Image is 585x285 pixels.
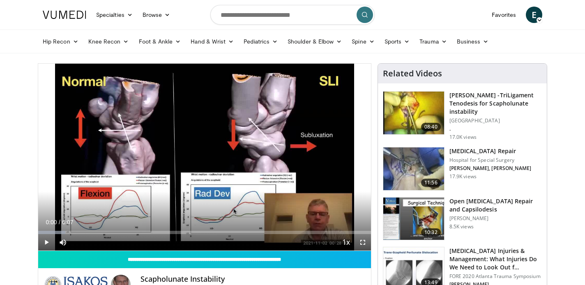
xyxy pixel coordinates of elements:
a: Favorites [487,7,521,23]
span: 08:40 [421,123,441,131]
p: 17.9K views [449,173,477,180]
p: 8.5K views [449,223,474,230]
img: Brunelli_100010339_2.jpg.150x105_q85_crop-smart_upscale.jpg [383,92,444,134]
a: Foot & Ankle [134,33,186,50]
button: Mute [55,234,71,251]
span: 10:32 [421,228,441,237]
h3: [PERSON_NAME] -TriLigament Tenodesis for Scapholunate instability [449,91,542,116]
span: / [59,219,60,225]
button: Playback Rate [338,234,355,251]
img: VuMedi Logo [43,11,86,19]
a: 10:32 Open [MEDICAL_DATA] Repair and Capsilodesis [PERSON_NAME] 8.5K views [383,197,542,241]
video-js: Video Player [38,64,371,251]
span: 6:07 [62,219,73,225]
p: 17.0K views [449,134,477,140]
a: 08:40 [PERSON_NAME] -TriLigament Tenodesis for Scapholunate instability [GEOGRAPHIC_DATA] . 17.0K... [383,91,542,140]
p: FORE 2020 Atlanta Trauma Symposium [449,273,542,280]
a: 11:56 [MEDICAL_DATA] Repair Hospital for Special Surgery [PERSON_NAME], [PERSON_NAME] 17.9K views [383,147,542,191]
a: Pediatrics [239,33,283,50]
a: Hip Recon [38,33,83,50]
h3: [MEDICAL_DATA] Injuries & Management: What Injuries Do We Need to Look Out f… [449,247,542,271]
div: Progress Bar [38,231,371,234]
h4: Related Videos [383,69,442,78]
p: Hospital for Special Surgery [449,157,531,163]
p: . [449,126,542,132]
a: Spine [347,33,379,50]
span: 0:00 [46,219,57,225]
h3: [MEDICAL_DATA] Repair [449,147,531,155]
a: Sports [380,33,415,50]
a: Shoulder & Elbow [283,33,347,50]
img: f2f58dc7-7e4e-4b4f-923a-0bbabb3bacd7.150x105_q85_crop-smart_upscale.jpg [383,198,444,240]
a: Specialties [91,7,138,23]
a: Trauma [415,33,452,50]
span: 11:56 [421,179,441,187]
img: 10029_3.png.150x105_q85_crop-smart_upscale.jpg [383,147,444,190]
input: Search topics, interventions [210,5,375,25]
button: Play [38,234,55,251]
p: [PERSON_NAME] [449,215,542,222]
p: [GEOGRAPHIC_DATA] [449,117,542,124]
a: Business [452,33,494,50]
button: Fullscreen [355,234,371,251]
h4: Scapholunate Instability [140,275,364,284]
a: Browse [138,7,175,23]
a: E [526,7,542,23]
a: Hand & Wrist [186,33,239,50]
a: Knee Recon [83,33,134,50]
h3: Open [MEDICAL_DATA] Repair and Capsilodesis [449,197,542,214]
p: [PERSON_NAME], [PERSON_NAME] [449,165,531,172]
